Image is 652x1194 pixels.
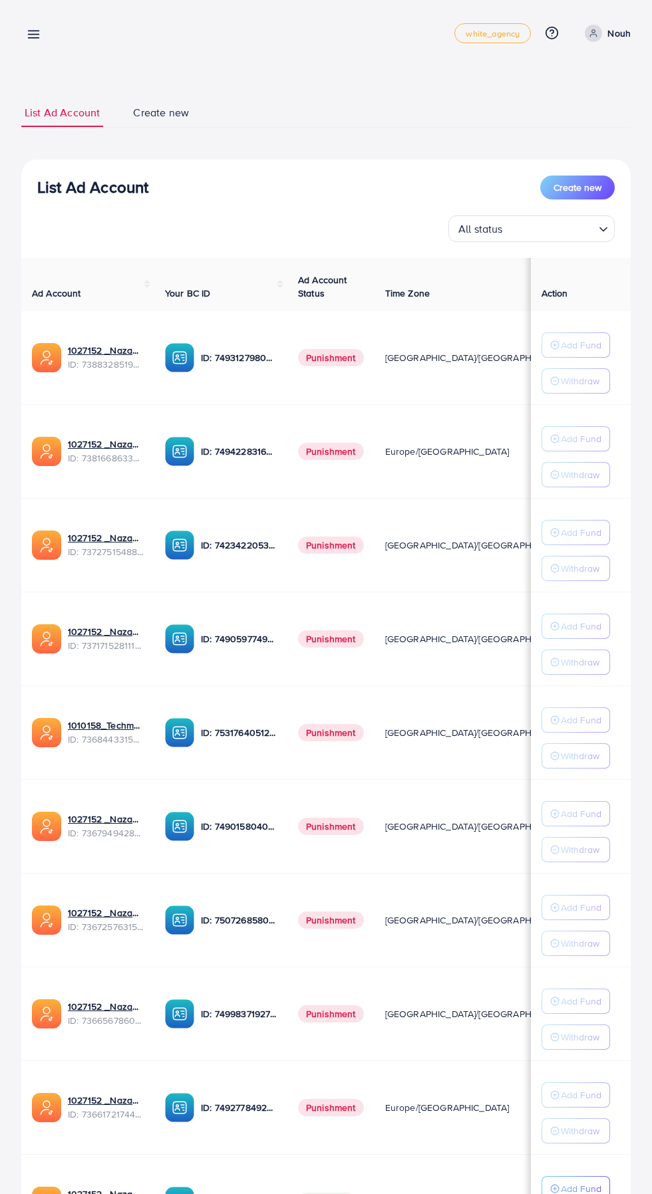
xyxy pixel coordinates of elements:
[561,654,599,670] p: Withdraw
[561,525,601,540] p: Add Fund
[37,178,148,197] h3: List Ad Account
[201,912,277,928] p: ID: 7507268580682137618
[385,726,570,739] span: [GEOGRAPHIC_DATA]/[GEOGRAPHIC_DATA]
[32,718,61,747] img: ic-ads-acc.e4c84228.svg
[32,999,61,1028] img: ic-ads-acc.e4c84228.svg
[385,287,430,300] span: Time Zone
[385,913,570,927] span: [GEOGRAPHIC_DATA]/[GEOGRAPHIC_DATA]
[201,350,277,366] p: ID: 7493127980932333584
[542,462,610,487] button: Withdraw
[68,719,144,746] div: <span class='underline'>1010158_Techmanistan pk acc_1715599413927</span></br>7368443315504726017
[542,614,610,639] button: Add Fund
[201,443,277,459] p: ID: 7494228316518858759
[298,724,364,741] span: Punishment
[32,287,81,300] span: Ad Account
[68,719,144,732] a: 1010158_Techmanistan pk acc_1715599413927
[165,999,194,1028] img: ic-ba-acc.ded83a64.svg
[298,537,364,554] span: Punishment
[385,1007,570,1020] span: [GEOGRAPHIC_DATA]/[GEOGRAPHIC_DATA]
[165,343,194,372] img: ic-ba-acc.ded83a64.svg
[32,343,61,372] img: ic-ads-acc.e4c84228.svg
[385,445,510,458] span: Europe/[GEOGRAPHIC_DATA]
[165,287,211,300] span: Your BC ID
[68,545,144,558] span: ID: 7372751548805726224
[133,105,189,120] span: Create new
[201,725,277,741] p: ID: 7531764051207716871
[542,1118,610,1143] button: Withdraw
[68,906,144,919] a: 1027152 _Nazaagency_016
[561,560,599,576] p: Withdraw
[32,624,61,654] img: ic-ads-acc.e4c84228.svg
[68,733,144,746] span: ID: 7368443315504726017
[68,625,144,638] a: 1027152 _Nazaagency_04
[561,373,599,389] p: Withdraw
[68,344,144,371] div: <span class='underline'>1027152 _Nazaagency_019</span></br>7388328519014645761
[32,437,61,466] img: ic-ads-acc.e4c84228.svg
[561,467,599,483] p: Withdraw
[201,1100,277,1116] p: ID: 7492778492849930241
[298,1099,364,1116] span: Punishment
[68,1014,144,1027] span: ID: 7366567860828749825
[68,812,144,840] div: <span class='underline'>1027152 _Nazaagency_003</span></br>7367949428067450896
[561,748,599,764] p: Withdraw
[561,712,601,728] p: Add Fund
[165,1093,194,1122] img: ic-ba-acc.ded83a64.svg
[68,358,144,371] span: ID: 7388328519014645761
[165,905,194,935] img: ic-ba-acc.ded83a64.svg
[542,332,610,358] button: Add Fund
[68,1000,144,1013] a: 1027152 _Nazaagency_0051
[542,426,610,451] button: Add Fund
[542,556,610,581] button: Withdraw
[68,906,144,933] div: <span class='underline'>1027152 _Nazaagency_016</span></br>7367257631523782657
[298,818,364,835] span: Punishment
[32,1093,61,1122] img: ic-ads-acc.e4c84228.svg
[298,630,364,648] span: Punishment
[561,806,601,822] p: Add Fund
[201,631,277,647] p: ID: 7490597749134508040
[579,25,631,42] a: Nouh
[466,29,520,38] span: white_agency
[542,743,610,769] button: Withdraw
[68,826,144,840] span: ID: 7367949428067450896
[385,351,570,364] span: [GEOGRAPHIC_DATA]/[GEOGRAPHIC_DATA]
[298,349,364,366] span: Punishment
[32,531,61,560] img: ic-ads-acc.e4c84228.svg
[201,818,277,834] p: ID: 7490158040596217873
[542,895,610,920] button: Add Fund
[540,176,615,199] button: Create new
[561,618,601,634] p: Add Fund
[542,707,610,733] button: Add Fund
[561,899,601,915] p: Add Fund
[298,1005,364,1022] span: Punishment
[542,520,610,545] button: Add Fund
[561,1123,599,1139] p: Withdraw
[32,905,61,935] img: ic-ads-acc.e4c84228.svg
[298,911,364,929] span: Punishment
[542,1024,610,1050] button: Withdraw
[68,812,144,826] a: 1027152 _Nazaagency_003
[68,1000,144,1027] div: <span class='underline'>1027152 _Nazaagency_0051</span></br>7366567860828749825
[607,25,631,41] p: Nouh
[298,443,364,460] span: Punishment
[561,842,599,858] p: Withdraw
[561,1087,601,1103] p: Add Fund
[542,801,610,826] button: Add Fund
[456,219,506,239] span: All status
[542,931,610,956] button: Withdraw
[68,639,144,652] span: ID: 7371715281112170513
[165,624,194,654] img: ic-ba-acc.ded83a64.svg
[165,437,194,466] img: ic-ba-acc.ded83a64.svg
[542,650,610,675] button: Withdraw
[385,538,570,552] span: [GEOGRAPHIC_DATA]/[GEOGRAPHIC_DATA]
[542,1082,610,1108] button: Add Fund
[68,344,144,357] a: 1027152 _Nazaagency_019
[32,812,61,841] img: ic-ads-acc.e4c84228.svg
[201,537,277,553] p: ID: 7423422053648285697
[68,1094,144,1121] div: <span class='underline'>1027152 _Nazaagency_018</span></br>7366172174454882305
[68,625,144,652] div: <span class='underline'>1027152 _Nazaagency_04</span></br>7371715281112170513
[68,531,144,558] div: <span class='underline'>1027152 _Nazaagency_007</span></br>7372751548805726224
[385,1101,510,1114] span: Europe/[GEOGRAPHIC_DATA]
[561,1029,599,1045] p: Withdraw
[201,1006,277,1022] p: ID: 7499837192777400321
[385,632,570,646] span: [GEOGRAPHIC_DATA]/[GEOGRAPHIC_DATA]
